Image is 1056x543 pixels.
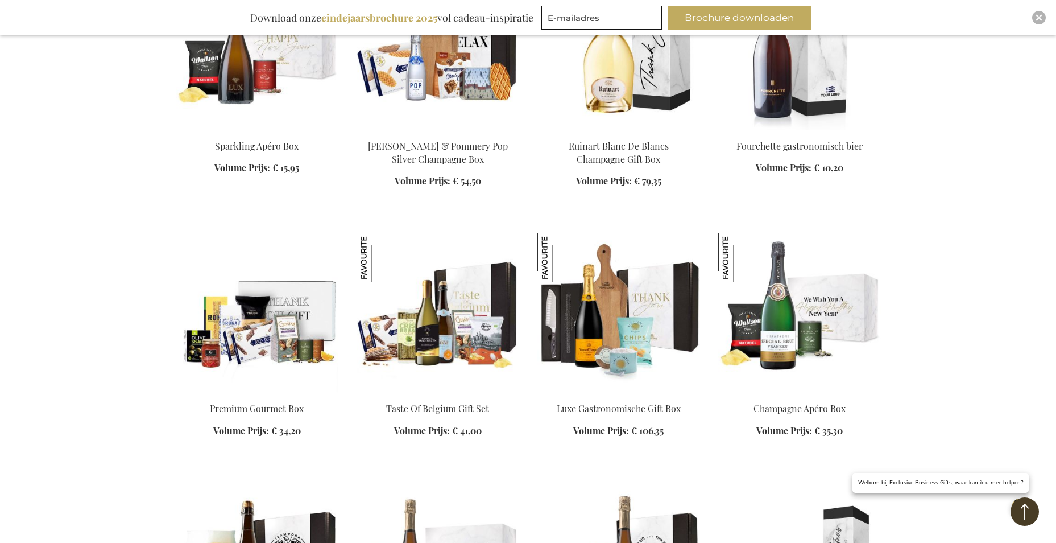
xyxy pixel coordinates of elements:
span: Volume Prijs: [394,425,450,437]
span: Volume Prijs: [214,162,270,174]
a: Taste Of Belgium Gift Set [386,402,489,414]
input: E-mailadres [541,6,662,30]
a: Volume Prijs: € 34,20 [213,425,301,438]
a: Volume Prijs: € 15,95 [214,162,299,175]
span: Volume Prijs: [213,425,269,437]
span: Volume Prijs: [756,425,812,437]
a: [PERSON_NAME] & Pommery Pop Silver Champagne Box [368,140,508,165]
a: Volume Prijs: € 54,50 [395,175,481,188]
a: Champagne Apéro Box [753,402,846,414]
a: Volume Prijs: € 35,30 [756,425,843,438]
a: Ruinart Blanc De Blancs Champagne Gift Box [537,125,700,136]
img: Taste Of Belgium Gift Set [357,233,519,393]
img: Close [1036,14,1042,21]
a: Volume Prijs: € 10,20 [756,162,843,175]
span: € 34,20 [271,425,301,437]
span: € 41,00 [452,425,482,437]
a: Volume Prijs: € 79,35 [576,175,661,188]
div: Download onze vol cadeau-inspiratie [245,6,539,30]
a: Ruinart Blanc De Blancs Champagne Gift Box [569,140,669,165]
span: € 15,95 [272,162,299,174]
img: Luxe Gastronomische Gift Box [537,233,586,282]
span: Volume Prijs: [576,175,632,187]
a: Volume Prijs: € 41,00 [394,425,482,438]
img: Champagne Apéro Box [718,233,767,282]
span: € 54,50 [453,175,481,187]
span: € 10,20 [814,162,843,174]
img: Taste Of Belgium Gift Set [357,233,405,282]
a: Luxury Culinary Gift Box Luxe Gastronomische Gift Box [537,388,700,399]
a: Fourchette beer 75 cl [718,125,881,136]
a: Volume Prijs: € 106,35 [573,425,664,438]
a: Sparkling Apéro Box [215,140,299,152]
img: Champagne Apéro Box [718,233,881,393]
span: Volume Prijs: [573,425,629,437]
a: Champagne Apéro Box Champagne Apéro Box [718,388,881,399]
a: Sparkling Apero Box [176,125,338,136]
a: Luxe Gastronomische Gift Box [557,402,681,414]
a: Fourchette gastronomisch bier [736,140,863,152]
form: marketing offers and promotions [541,6,665,33]
span: € 35,30 [814,425,843,437]
a: Taste Of Belgium Gift Set Taste Of Belgium Gift Set [357,388,519,399]
button: Brochure downloaden [668,6,811,30]
img: Luxury Culinary Gift Box [537,233,700,393]
b: eindejaarsbrochure 2025 [321,11,437,24]
a: Premium Gourmet Box [176,388,338,399]
span: € 79,35 [634,175,661,187]
a: Sweet Delights & Pommery Pop Silver Champagne Box [357,125,519,136]
span: € 106,35 [631,425,664,437]
span: Volume Prijs: [395,175,450,187]
a: Premium Gourmet Box [210,402,304,414]
img: Premium Gourmet Box [176,233,338,393]
span: Volume Prijs: [756,162,811,174]
div: Close [1032,11,1046,24]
